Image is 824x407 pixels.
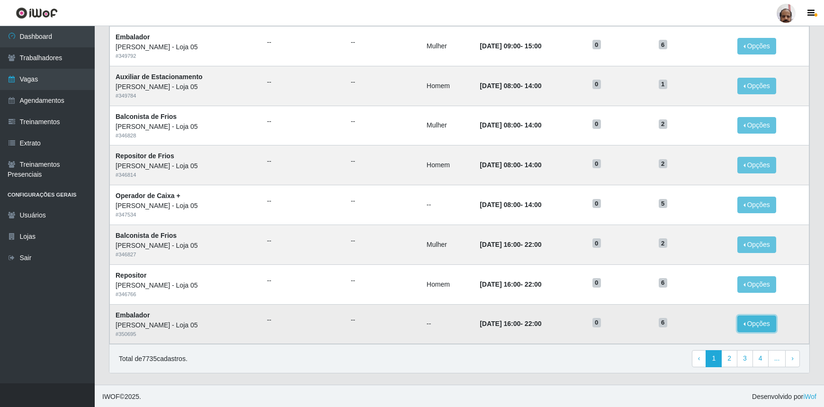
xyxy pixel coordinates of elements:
[421,225,474,264] td: Mulher
[480,280,541,288] strong: -
[351,196,415,206] ul: --
[267,276,340,286] ul: --
[116,52,256,60] div: # 349792
[706,350,722,367] a: 1
[525,82,542,90] time: 14:00
[116,92,256,100] div: # 349784
[785,350,800,367] a: Next
[267,37,340,47] ul: --
[102,392,141,402] span: © 2025 .
[480,280,520,288] time: [DATE] 16:00
[351,276,415,286] ul: --
[480,42,541,50] strong: -
[791,354,794,362] span: ›
[592,199,601,208] span: 0
[525,320,542,327] time: 22:00
[421,66,474,106] td: Homem
[659,40,667,49] span: 6
[116,280,256,290] div: [PERSON_NAME] - Loja 05
[116,82,256,92] div: [PERSON_NAME] - Loja 05
[267,315,340,325] ul: --
[116,290,256,298] div: # 346766
[525,121,542,129] time: 14:00
[116,320,256,330] div: [PERSON_NAME] - Loja 05
[267,236,340,246] ul: --
[692,350,800,367] nav: pagination
[592,80,601,89] span: 0
[721,350,737,367] a: 2
[659,159,667,169] span: 2
[480,320,520,327] time: [DATE] 16:00
[737,157,776,173] button: Opções
[659,318,667,327] span: 6
[116,192,180,199] strong: Operador de Caixa +
[116,132,256,140] div: # 346828
[525,241,542,248] time: 22:00
[525,161,542,169] time: 14:00
[480,320,541,327] strong: -
[421,106,474,145] td: Mulher
[351,37,415,47] ul: --
[267,196,340,206] ul: --
[480,241,520,248] time: [DATE] 16:00
[752,350,769,367] a: 4
[480,241,541,248] strong: -
[659,278,667,288] span: 6
[480,82,541,90] strong: -
[421,145,474,185] td: Homem
[737,236,776,253] button: Opções
[119,354,188,364] p: Total de 7735 cadastros.
[421,304,474,344] td: --
[737,276,776,293] button: Opções
[803,393,816,400] a: iWof
[692,350,707,367] a: Previous
[116,201,256,211] div: [PERSON_NAME] - Loja 05
[737,350,753,367] a: 3
[421,185,474,225] td: --
[525,201,542,208] time: 14:00
[737,316,776,332] button: Opções
[351,315,415,325] ul: --
[737,38,776,54] button: Opções
[267,156,340,166] ul: --
[480,42,520,50] time: [DATE] 09:00
[351,236,415,246] ul: --
[116,241,256,251] div: [PERSON_NAME] - Loja 05
[116,171,256,179] div: # 346814
[752,392,816,402] span: Desenvolvido por
[116,42,256,52] div: [PERSON_NAME] - Loja 05
[768,350,786,367] a: ...
[116,73,203,81] strong: Auxiliar de Estacionamento
[116,271,146,279] strong: Repositor
[102,393,120,400] span: IWOF
[480,121,541,129] strong: -
[116,232,177,239] strong: Balconista de Frios
[480,121,520,129] time: [DATE] 08:00
[116,330,256,338] div: # 350695
[592,40,601,49] span: 0
[351,117,415,127] ul: --
[421,264,474,304] td: Homem
[16,7,58,19] img: CoreUI Logo
[480,82,520,90] time: [DATE] 08:00
[116,161,256,171] div: [PERSON_NAME] - Loja 05
[116,251,256,259] div: # 346827
[421,26,474,66] td: Mulher
[592,159,601,169] span: 0
[737,117,776,134] button: Opções
[592,119,601,129] span: 0
[480,201,541,208] strong: -
[592,318,601,327] span: 0
[659,199,667,208] span: 5
[116,33,150,41] strong: Embalador
[351,156,415,166] ul: --
[525,42,542,50] time: 15:00
[592,278,601,288] span: 0
[480,161,520,169] time: [DATE] 08:00
[659,80,667,89] span: 1
[480,161,541,169] strong: -
[737,78,776,94] button: Opções
[116,152,174,160] strong: Repositor de Frios
[592,238,601,248] span: 0
[659,238,667,248] span: 2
